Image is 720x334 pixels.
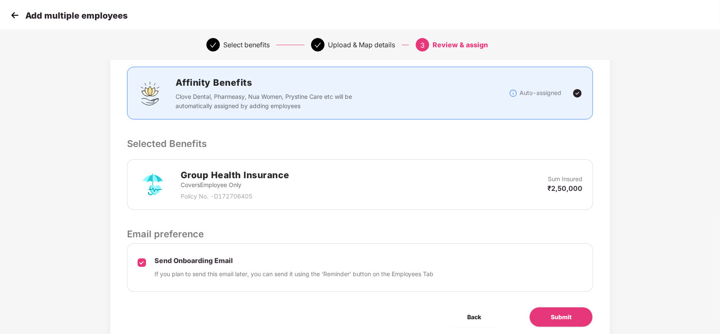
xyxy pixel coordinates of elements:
[127,227,593,241] p: Email preference
[446,307,502,327] button: Back
[25,11,127,21] p: Add multiple employees
[138,81,163,106] img: svg+xml;base64,PHN2ZyBpZD0iQWZmaW5pdHlfQmVuZWZpdHMiIGRhdGEtbmFtZT0iQWZmaW5pdHkgQmVuZWZpdHMiIHhtbG...
[547,184,582,193] p: ₹2,50,000
[572,88,582,98] img: svg+xml;base64,PHN2ZyBpZD0iVGljay0yNHgyNCIgeG1sbnM9Imh0dHA6Ly93d3cudzMub3JnLzIwMDAvc3ZnIiB3aWR0aD...
[529,307,593,327] button: Submit
[210,42,217,49] span: check
[138,169,168,200] img: svg+xml;base64,PHN2ZyB4bWxucz0iaHR0cDovL3d3dy53My5vcmcvMjAwMC9zdmciIHdpZHRoPSI3MiIgaGVpZ2h0PSI3Mi...
[509,89,517,98] img: svg+xml;base64,PHN2ZyBpZD0iSW5mb18tXzMyeDMyIiBkYXRhLW5hbWU9IkluZm8gLSAzMngzMiIgeG1sbnM9Imh0dHA6Ly...
[223,38,270,52] div: Select benefits
[520,88,561,98] p: Auto-assigned
[176,76,479,90] h2: Affinity Benefits
[181,168,290,182] h2: Group Health Insurance
[314,42,321,49] span: check
[176,92,357,111] p: Clove Dental, Pharmeasy, Nua Women, Prystine Care etc will be automatically assigned by adding em...
[548,174,582,184] p: Sum Insured
[551,312,571,322] span: Submit
[154,269,434,279] p: If you plan to send this email later, you can send it using the ‘Reminder’ button on the Employee...
[181,180,290,190] p: Covers Employee Only
[328,38,395,52] div: Upload & Map details
[181,192,290,201] p: Policy No. - D172706405
[8,9,21,22] img: svg+xml;base64,PHN2ZyB4bWxucz0iaHR0cDovL3d3dy53My5vcmcvMjAwMC9zdmciIHdpZHRoPSIzMCIgaGVpZ2h0PSIzMC...
[433,38,488,52] div: Review & assign
[467,312,481,322] span: Back
[127,136,593,151] p: Selected Benefits
[420,41,425,49] span: 3
[154,256,434,265] p: Send Onboarding Email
